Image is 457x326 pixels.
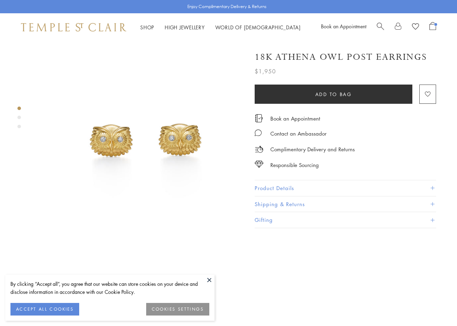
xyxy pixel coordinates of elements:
[255,85,412,104] button: Add to bag
[10,303,79,316] button: ACCEPT ALL COOKIES
[422,293,450,319] iframe: Gorgias live chat messenger
[165,24,205,31] a: High JewelleryHigh Jewellery
[10,280,209,296] div: By clicking “Accept all”, you agree that our website can store cookies on your device and disclos...
[255,196,436,212] button: Shipping & Returns
[429,22,436,32] a: Open Shopping Bag
[255,114,263,122] img: icon_appointment.svg
[255,180,436,196] button: Product Details
[270,145,355,154] p: Complimentary Delivery and Returns
[255,145,263,154] img: icon_delivery.svg
[215,24,301,31] a: World of [DEMOGRAPHIC_DATA]World of [DEMOGRAPHIC_DATA]
[146,303,209,316] button: COOKIES SETTINGS
[315,90,352,98] span: Add to bag
[17,105,21,134] div: Product gallery navigation
[187,3,267,10] p: Enjoy Complimentary Delivery & Returns
[255,212,436,228] button: Gifting
[270,115,320,122] a: Book an Appointment
[255,51,427,63] h1: 18K Athena Owl Post Earrings
[255,129,262,136] img: MessageIcon-01_2.svg
[412,22,419,32] a: View Wishlist
[140,23,301,32] nav: Main navigation
[377,22,384,32] a: Search
[255,67,276,76] span: $1,950
[45,41,244,240] img: 18K Athena Owl Post Earrings
[321,23,366,30] a: Book an Appointment
[21,23,126,31] img: Temple St. Clair
[270,129,327,138] div: Contact an Ambassador
[270,161,319,169] div: Responsible Sourcing
[140,24,154,31] a: ShopShop
[255,161,263,168] img: icon_sourcing.svg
